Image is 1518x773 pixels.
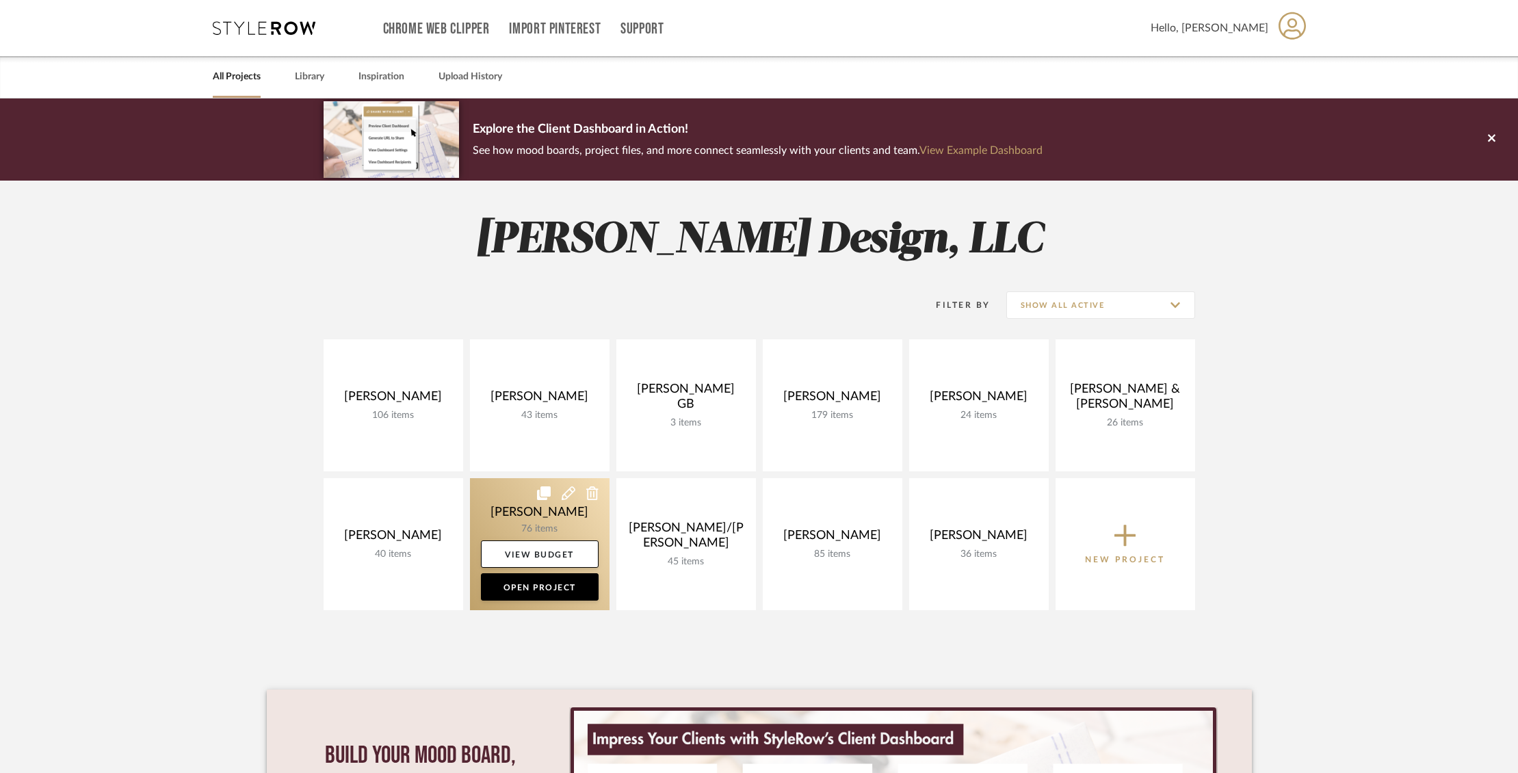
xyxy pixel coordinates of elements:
div: [PERSON_NAME] [481,389,599,410]
a: View Budget [481,540,599,568]
img: d5d033c5-7b12-40c2-a960-1ecee1989c38.png [324,101,459,177]
a: Inspiration [358,68,404,86]
a: Library [295,68,324,86]
a: View Example Dashboard [919,145,1043,156]
p: Explore the Client Dashboard in Action! [473,119,1043,141]
div: Filter By [919,298,991,312]
span: Hello, [PERSON_NAME] [1151,20,1268,36]
p: New Project [1085,553,1165,566]
h2: [PERSON_NAME] Design, LLC [267,215,1252,266]
div: 106 items [335,410,452,421]
div: 24 items [920,410,1038,421]
a: Support [620,23,664,35]
div: 43 items [481,410,599,421]
div: [PERSON_NAME] [335,389,452,410]
div: [PERSON_NAME]/[PERSON_NAME] [627,521,745,556]
div: 3 items [627,417,745,429]
div: [PERSON_NAME] [335,528,452,549]
div: 26 items [1066,417,1184,429]
a: Open Project [481,573,599,601]
div: [PERSON_NAME] [920,528,1038,549]
div: [PERSON_NAME] [920,389,1038,410]
div: [PERSON_NAME] GB [627,382,745,417]
div: 179 items [774,410,891,421]
a: Chrome Web Clipper [383,23,490,35]
div: 40 items [335,549,452,560]
div: [PERSON_NAME] [774,528,891,549]
a: Import Pinterest [509,23,601,35]
button: New Project [1056,478,1195,610]
div: 85 items [774,549,891,560]
p: See how mood boards, project files, and more connect seamlessly with your clients and team. [473,141,1043,160]
a: All Projects [213,68,261,86]
div: [PERSON_NAME] & [PERSON_NAME] [1066,382,1184,417]
a: Upload History [439,68,502,86]
div: 45 items [627,556,745,568]
div: [PERSON_NAME] [774,389,891,410]
div: 36 items [920,549,1038,560]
